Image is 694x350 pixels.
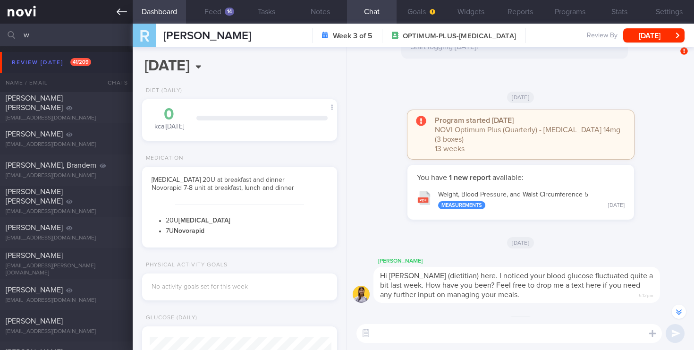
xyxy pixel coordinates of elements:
div: Weight, Blood Pressure, and Waist Circumference 5 [438,191,625,210]
span: 5:12pm [639,290,653,299]
div: 0 [152,106,187,123]
div: [EMAIL_ADDRESS][DOMAIN_NAME] [6,328,127,335]
div: Review [DATE] [9,56,93,69]
div: Physical Activity Goals [142,262,228,269]
strong: [MEDICAL_DATA] [178,217,230,224]
div: [PERSON_NAME] [373,256,688,267]
span: [PERSON_NAME], Brandem [6,162,96,169]
span: [DATE] [507,92,534,103]
div: [EMAIL_ADDRESS][PERSON_NAME][DOMAIN_NAME] [6,263,127,277]
div: kcal [DATE] [152,106,187,131]
span: [DATE] [507,237,534,248]
div: [EMAIL_ADDRESS][DOMAIN_NAME] [6,172,127,179]
p: You have available: [417,173,625,182]
div: [EMAIL_ADDRESS][DOMAIN_NAME] [6,141,127,148]
strong: 1 new report [447,174,492,181]
button: [DATE] [623,28,685,43]
span: OPTIMUM-PLUS-[MEDICAL_DATA] [403,32,516,41]
div: Medication [142,155,183,162]
div: 14 [225,8,234,16]
strong: Week 3 of 5 [333,31,372,41]
span: [PERSON_NAME] [6,317,63,325]
span: [PERSON_NAME] [163,30,251,42]
span: [DATE] [507,316,534,328]
div: [EMAIL_ADDRESS][DOMAIN_NAME] [6,235,127,242]
span: [PERSON_NAME] [6,286,63,294]
span: [MEDICAL_DATA] 20U at breakfast and dinner [152,177,285,183]
span: [PERSON_NAME] [6,252,63,259]
span: 13 weeks [435,145,465,153]
span: NOVI Optimum Plus (Quarterly) - [MEDICAL_DATA] 14mg (3 boxes) [435,126,620,143]
div: Measurements [438,201,485,209]
div: [EMAIL_ADDRESS][DOMAIN_NAME] [6,115,127,122]
span: [PERSON_NAME] [PERSON_NAME] [6,94,63,111]
div: No activity goals set for this week [152,283,328,291]
li: 7 U [166,225,328,236]
strong: Program started [DATE] [435,117,514,124]
span: Novorapid 7-8 unit at breakfast, lunch and dinner [152,185,294,191]
li: 20 U [166,214,328,225]
span: Review By [587,32,618,40]
span: Hi [PERSON_NAME] (dietitian) here. I noticed your blood glucose fluctuated quite a bit last week.... [380,272,653,299]
span: [PERSON_NAME] [6,130,63,138]
div: R [127,18,162,54]
div: [DATE] [608,202,625,209]
div: [EMAIL_ADDRESS][DOMAIN_NAME] [6,208,127,215]
span: 41 / 209 [70,58,91,66]
div: Chats [95,73,133,92]
strong: Novorapid [174,228,204,234]
div: Diet (Daily) [142,87,182,94]
button: Weight, Blood Pressure, and Waist Circumference 5 Measurements [DATE] [412,185,629,214]
span: [PERSON_NAME] [6,224,63,231]
span: [PERSON_NAME] [PERSON_NAME] [6,188,63,205]
div: Glucose (Daily) [142,315,197,322]
div: [EMAIL_ADDRESS][DOMAIN_NAME] [6,297,127,304]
